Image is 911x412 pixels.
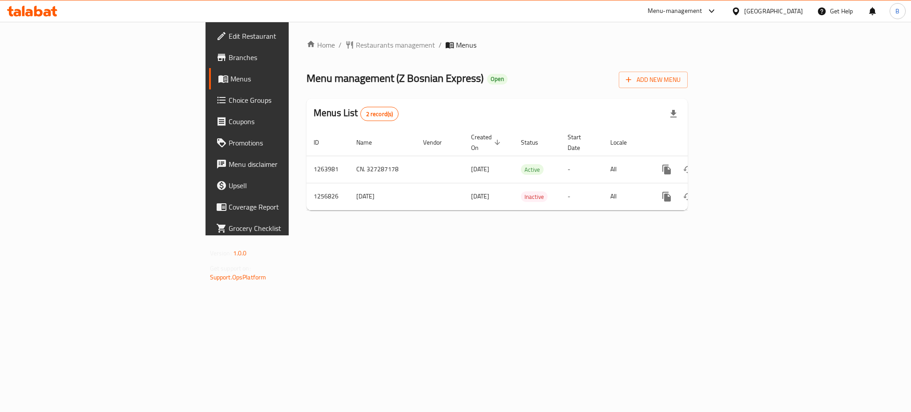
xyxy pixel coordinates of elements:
span: Start Date [568,132,593,153]
button: Add New Menu [619,72,688,88]
span: Branches [229,52,351,63]
button: more [656,159,677,180]
span: Upsell [229,180,351,191]
a: Coupons [209,111,358,132]
span: 1.0.0 [233,247,247,259]
td: All [603,156,649,183]
span: 2 record(s) [361,110,399,118]
a: Edit Restaurant [209,25,358,47]
span: Coverage Report [229,202,351,212]
a: Upsell [209,175,358,196]
span: Open [487,75,508,83]
div: [GEOGRAPHIC_DATA] [744,6,803,16]
table: enhanced table [306,129,749,210]
span: Vendor [423,137,453,148]
div: Inactive [521,191,548,202]
span: Version: [210,247,232,259]
li: / [439,40,442,50]
td: - [560,156,603,183]
th: Actions [649,129,749,156]
span: Add New Menu [626,74,681,85]
button: more [656,186,677,207]
a: Branches [209,47,358,68]
a: Promotions [209,132,358,153]
a: Grocery Checklist [209,218,358,239]
span: Locale [610,137,638,148]
span: B [895,6,899,16]
span: Created On [471,132,503,153]
a: Menus [209,68,358,89]
td: - [560,183,603,210]
span: Active [521,165,544,175]
a: Support.OpsPlatform [210,271,266,283]
td: [DATE] [349,183,416,210]
a: Menu disclaimer [209,153,358,175]
span: Coupons [229,116,351,127]
span: Menu disclaimer [229,159,351,170]
span: Status [521,137,550,148]
div: Open [487,74,508,85]
a: Choice Groups [209,89,358,111]
td: CN. 327287178 [349,156,416,183]
span: Promotions [229,137,351,148]
h2: Menus List [314,106,399,121]
span: Choice Groups [229,95,351,105]
div: Total records count [360,107,399,121]
span: ID [314,137,331,148]
span: Menus [230,73,351,84]
span: Restaurants management [356,40,435,50]
nav: breadcrumb [306,40,688,50]
div: Active [521,164,544,175]
span: Menus [456,40,476,50]
a: Coverage Report [209,196,358,218]
td: All [603,183,649,210]
button: Change Status [677,186,699,207]
div: Menu-management [648,6,702,16]
span: Get support on: [210,263,251,274]
span: [DATE] [471,163,489,175]
span: [DATE] [471,190,489,202]
a: Restaurants management [345,40,435,50]
span: Inactive [521,192,548,202]
span: Edit Restaurant [229,31,351,41]
button: Change Status [677,159,699,180]
span: Grocery Checklist [229,223,351,234]
div: Export file [663,103,684,125]
span: Menu management ( Z Bosnian Express ) [306,68,484,88]
span: Name [356,137,383,148]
